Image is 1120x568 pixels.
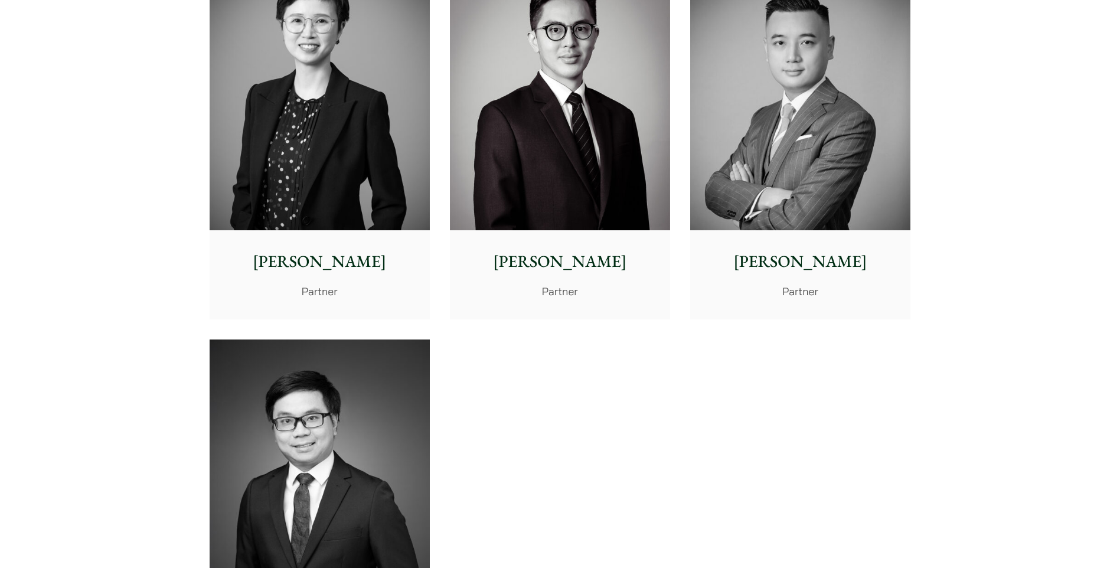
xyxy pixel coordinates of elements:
p: [PERSON_NAME] [459,249,661,274]
p: Partner [219,283,420,299]
p: [PERSON_NAME] [700,249,901,274]
p: Partner [700,283,901,299]
p: Partner [459,283,661,299]
p: [PERSON_NAME] [219,249,420,274]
